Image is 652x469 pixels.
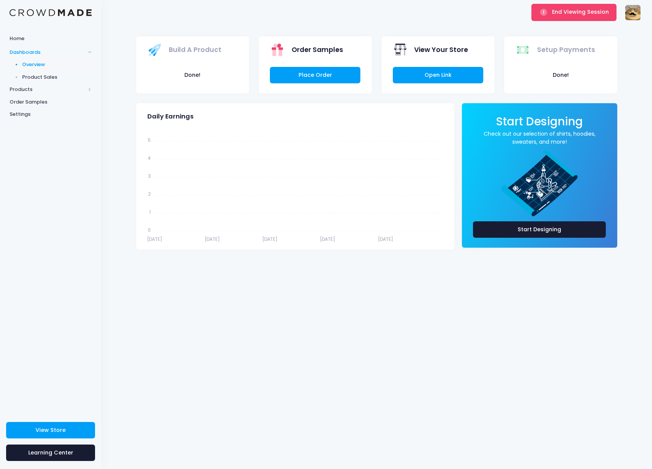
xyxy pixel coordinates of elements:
span: Overview [22,61,92,68]
a: Open Link [393,67,483,83]
span: End Viewing Session [552,8,609,16]
span: Products [10,86,85,93]
button: Done! [515,67,606,83]
span: View Your Store [414,45,468,55]
span: Settings [10,110,92,118]
tspan: [DATE] [262,236,278,242]
tspan: 5 [147,137,150,143]
span: View Store [36,426,66,434]
tspan: [DATE] [320,236,335,242]
a: Place Order [270,67,360,83]
a: Check out our selection of shirts, hoodies, sweaters, and more! [473,130,606,146]
span: Learning Center [28,449,73,456]
button: End Viewing Session [531,4,616,21]
span: Home [10,35,92,42]
a: Start Designing [473,221,606,238]
a: Start Designing [496,120,583,127]
tspan: [DATE] [147,236,162,242]
tspan: [DATE] [378,236,393,242]
span: Order Samples [10,98,92,106]
span: Build A Product [169,45,221,55]
tspan: 0 [147,227,150,233]
a: View Store [6,422,95,438]
span: Setup Payments [537,45,595,55]
button: Done! [147,67,238,83]
tspan: 3 [148,173,150,179]
span: Order Samples [292,45,343,55]
tspan: 4 [147,155,150,161]
tspan: 1 [149,209,150,215]
span: Start Designing [496,114,583,129]
img: User [625,5,641,20]
tspan: 2 [148,191,150,197]
span: Daily Earnings [147,113,194,120]
span: Product Sales [22,73,92,81]
span: Dashboards [10,49,85,56]
a: Learning Center [6,445,95,461]
img: Logo [10,9,92,16]
tspan: [DATE] [204,236,219,242]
